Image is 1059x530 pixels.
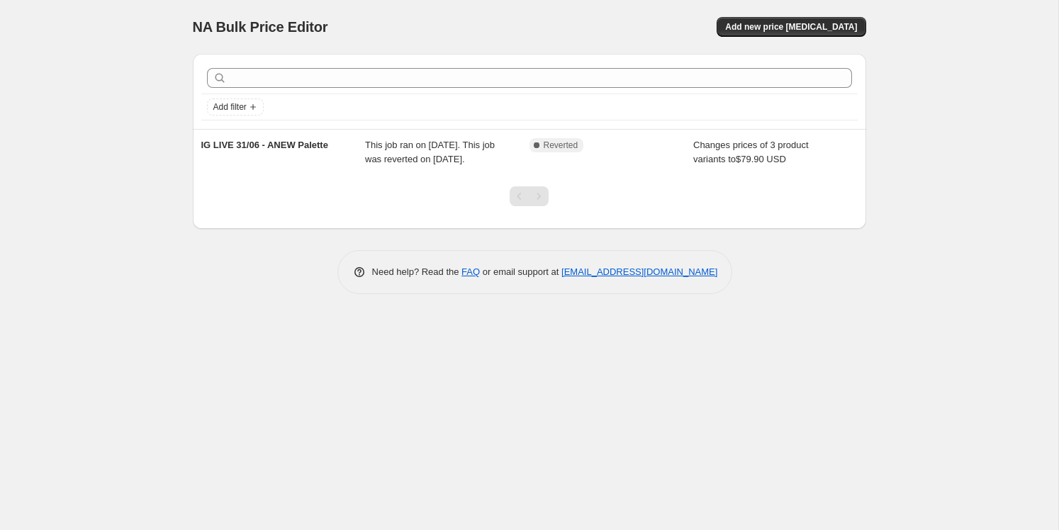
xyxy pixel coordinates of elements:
span: Add filter [213,101,247,113]
nav: Pagination [510,186,549,206]
span: This job ran on [DATE]. This job was reverted on [DATE]. [365,140,495,164]
span: Need help? Read the [372,266,462,277]
a: FAQ [461,266,480,277]
button: Add new price [MEDICAL_DATA] [717,17,865,37]
span: or email support at [480,266,561,277]
span: $79.90 USD [736,154,786,164]
button: Add filter [207,98,264,115]
span: Reverted [544,140,578,151]
span: Changes prices of 3 product variants to [693,140,809,164]
a: [EMAIL_ADDRESS][DOMAIN_NAME] [561,266,717,277]
span: IG LIVE 31/06 - ANEW Palette [201,140,328,150]
span: NA Bulk Price Editor [193,19,328,35]
span: Add new price [MEDICAL_DATA] [725,21,857,33]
